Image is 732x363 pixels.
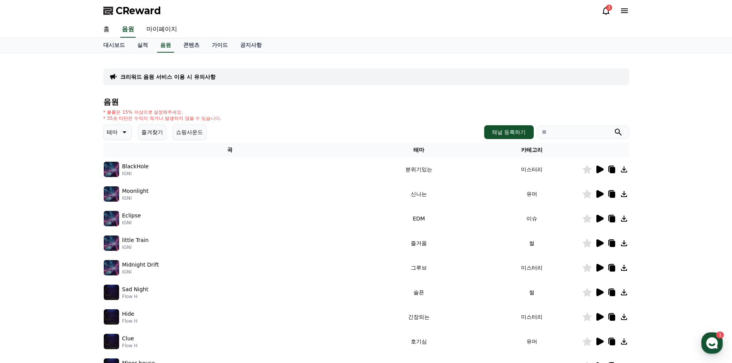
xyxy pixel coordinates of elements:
p: IGNI [122,220,141,226]
a: 콘텐츠 [177,38,206,53]
a: CReward [103,5,161,17]
img: music [104,235,119,251]
td: 미스터리 [481,157,582,182]
a: 음원 [120,22,136,38]
p: BlackHole [122,162,149,171]
td: 썰 [481,231,582,255]
th: 곡 [103,143,357,157]
img: music [104,211,119,226]
img: music [104,162,119,177]
td: 분위기있는 [356,157,481,182]
td: 긴장되는 [356,305,481,329]
td: 그루브 [356,255,481,280]
p: Flow H [122,293,148,300]
p: IGNI [122,171,149,177]
td: 슬픈 [356,280,481,305]
button: 테마 [103,124,132,140]
td: 썰 [481,280,582,305]
h4: 음원 [103,98,629,106]
p: Hide [122,310,134,318]
td: 즐거움 [356,231,481,255]
td: 유머 [481,329,582,354]
img: music [104,285,119,300]
img: music [104,260,119,275]
img: music [104,186,119,202]
td: 미스터리 [481,255,582,280]
button: 즐겨찾기 [138,124,166,140]
p: Flow H [122,318,138,324]
p: 테마 [107,127,118,138]
td: 호기심 [356,329,481,354]
th: 테마 [356,143,481,157]
td: 신나는 [356,182,481,206]
p: Midnight Drift [122,261,159,269]
p: IGNI [122,195,149,201]
p: * 35초 미만은 수익이 적거나 발생하지 않을 수 있습니다. [103,115,222,121]
td: 유머 [481,182,582,206]
button: 채널 등록하기 [484,125,533,139]
th: 카테고리 [481,143,582,157]
p: Moonlight [122,187,149,195]
a: 공지사항 [234,38,268,53]
a: 가이드 [206,38,234,53]
p: Sad Night [122,285,148,293]
td: EDM [356,206,481,231]
p: * 볼륨은 15% 이상으로 설정해주세요. [103,109,222,115]
td: 이슈 [481,206,582,231]
p: Flow H [122,343,138,349]
a: 음원 [157,38,174,53]
a: 3 [601,6,611,15]
a: 실적 [131,38,154,53]
td: 미스터리 [481,305,582,329]
p: Eclipse [122,212,141,220]
img: music [104,334,119,349]
img: music [104,309,119,325]
a: 홈 [97,22,116,38]
a: 크리워드 음원 서비스 이용 시 유의사항 [120,73,216,81]
button: 쇼핑사운드 [173,124,206,140]
p: IGNI [122,244,149,250]
div: 3 [606,5,612,11]
p: little Train [122,236,149,244]
span: CReward [116,5,161,17]
a: 마이페이지 [140,22,183,38]
a: 대시보드 [97,38,131,53]
p: IGNI [122,269,159,275]
p: Clue [122,335,134,343]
